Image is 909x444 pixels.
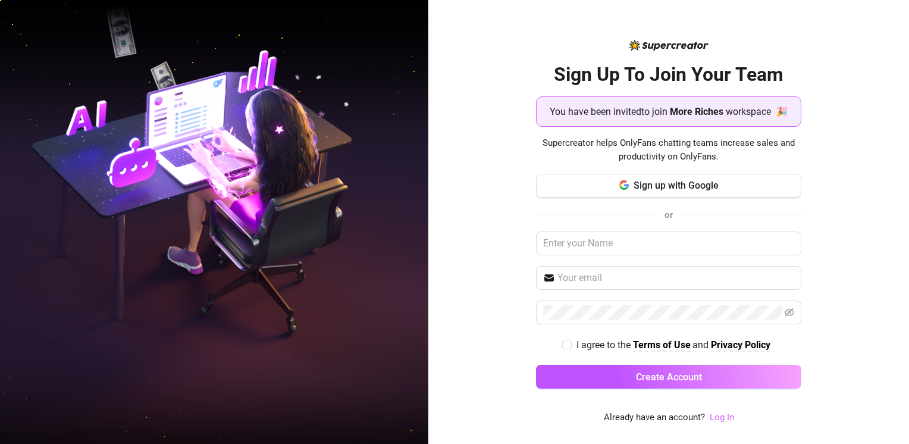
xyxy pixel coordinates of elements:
h2: Sign Up To Join Your Team [536,62,801,87]
span: I agree to the [576,339,633,351]
span: and [692,339,711,351]
a: Log In [710,412,734,423]
span: Already have an account? [604,411,705,425]
img: logo-BBDzfeDw.svg [629,40,709,51]
strong: Privacy Policy [711,339,770,351]
input: Enter your Name [536,232,801,255]
span: or [664,210,673,220]
strong: More Riches [670,106,723,117]
span: Create Account [636,371,702,383]
a: Terms of Use [633,339,691,352]
a: Log In [710,411,734,425]
button: Create Account [536,365,801,389]
span: workspace 🎉 [726,104,788,119]
strong: Terms of Use [633,339,691,351]
span: Sign up with Google [634,180,719,191]
a: Privacy Policy [711,339,770,352]
button: Sign up with Google [536,174,801,198]
span: eye-invisible [785,308,794,317]
span: Supercreator helps OnlyFans chatting teams increase sales and productivity on OnlyFans. [536,136,801,164]
span: You have been invited to join [550,104,667,119]
input: Your email [557,271,794,285]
